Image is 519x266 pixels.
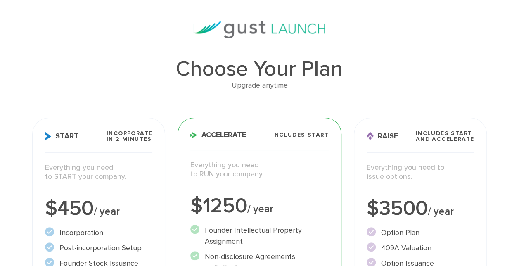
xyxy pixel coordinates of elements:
li: 409A Valuation [367,242,474,254]
div: $3500 [367,198,474,219]
img: gust-launch-logos.svg [193,21,325,38]
span: / year [247,203,273,215]
p: Everything you need to issue options. [367,163,474,182]
img: Accelerate Icon [190,132,197,138]
img: Start Icon X2 [45,132,51,140]
span: Accelerate [190,131,246,139]
div: Upgrade anytime [32,80,487,92]
span: Includes START [272,132,329,138]
span: / year [428,205,454,218]
h1: Choose Your Plan [32,58,487,80]
li: Post-incorporation Setup [45,242,152,254]
li: Founder Intellectual Property Assignment [190,225,328,247]
li: Option Plan [367,227,474,238]
span: Incorporate in 2 Minutes [107,131,152,142]
div: $450 [45,198,152,219]
img: Raise Icon [367,132,374,140]
span: / year [94,205,120,218]
span: Includes START and ACCELERATE [416,131,474,142]
p: Everything you need to RUN your company. [190,161,328,179]
div: $1250 [190,196,328,216]
span: Start [45,132,79,140]
span: Raise [367,132,398,140]
li: Incorporation [45,227,152,238]
p: Everything you need to START your company. [45,163,152,182]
